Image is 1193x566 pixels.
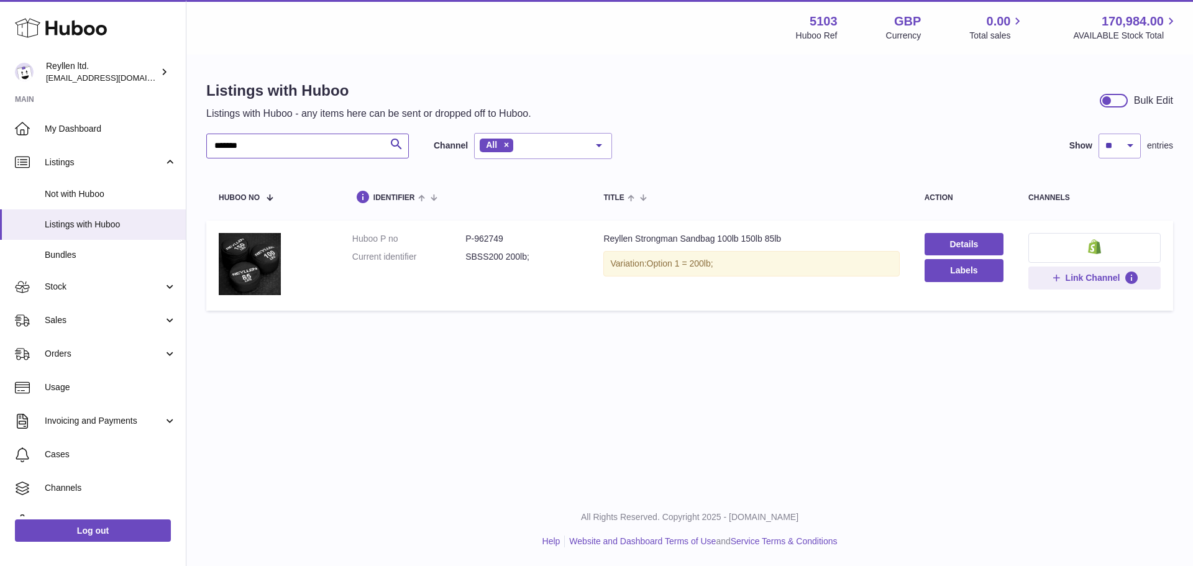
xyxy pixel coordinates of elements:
span: Listings [45,157,163,168]
label: Channel [434,140,468,152]
dd: SBSS200 200lb; [465,251,578,263]
span: Huboo no [219,194,260,202]
span: Total sales [969,30,1025,42]
div: Variation: [603,251,899,276]
div: Reyllen Strongman Sandbag 100lb 150lb 85lb [603,233,899,245]
a: Help [542,536,560,546]
span: 170,984.00 [1102,13,1164,30]
span: Cases [45,449,176,460]
div: Bulk Edit [1134,94,1173,107]
span: Stock [45,281,163,293]
span: Listings with Huboo [45,219,176,231]
strong: 5103 [810,13,838,30]
span: All [486,140,497,150]
button: Labels [925,259,1003,281]
p: Listings with Huboo - any items here can be sent or dropped off to Huboo. [206,107,531,121]
span: title [603,194,624,202]
dt: Current identifier [352,251,465,263]
div: channels [1028,194,1161,202]
a: Log out [15,519,171,542]
span: 0.00 [987,13,1011,30]
span: My Dashboard [45,123,176,135]
p: All Rights Reserved. Copyright 2025 - [DOMAIN_NAME] [196,511,1183,523]
a: Website and Dashboard Terms of Use [569,536,716,546]
div: action [925,194,1003,202]
label: Show [1069,140,1092,152]
dt: Huboo P no [352,233,465,245]
a: 0.00 Total sales [969,13,1025,42]
span: Usage [45,381,176,393]
span: AVAILABLE Stock Total [1073,30,1178,42]
span: entries [1147,140,1173,152]
div: Huboo Ref [796,30,838,42]
img: internalAdmin-5103@internal.huboo.com [15,63,34,81]
strong: GBP [894,13,921,30]
div: Reyllen ltd. [46,60,158,84]
span: identifier [373,194,415,202]
span: Settings [45,516,176,527]
a: Details [925,233,1003,255]
img: shopify-small.png [1088,239,1101,254]
span: Sales [45,314,163,326]
button: Link Channel [1028,267,1161,289]
span: Not with Huboo [45,188,176,200]
span: [EMAIL_ADDRESS][DOMAIN_NAME] [46,73,183,83]
img: Reyllen Strongman Sandbag 100lb 150lb 85lb [219,233,281,295]
span: Option 1 = 200lb; [647,258,713,268]
a: 170,984.00 AVAILABLE Stock Total [1073,13,1178,42]
h1: Listings with Huboo [206,81,531,101]
div: Currency [886,30,921,42]
li: and [565,536,837,547]
span: Link Channel [1066,272,1120,283]
span: Channels [45,482,176,494]
dd: P-962749 [465,233,578,245]
a: Service Terms & Conditions [731,536,838,546]
span: Orders [45,348,163,360]
span: Bundles [45,249,176,261]
span: Invoicing and Payments [45,415,163,427]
